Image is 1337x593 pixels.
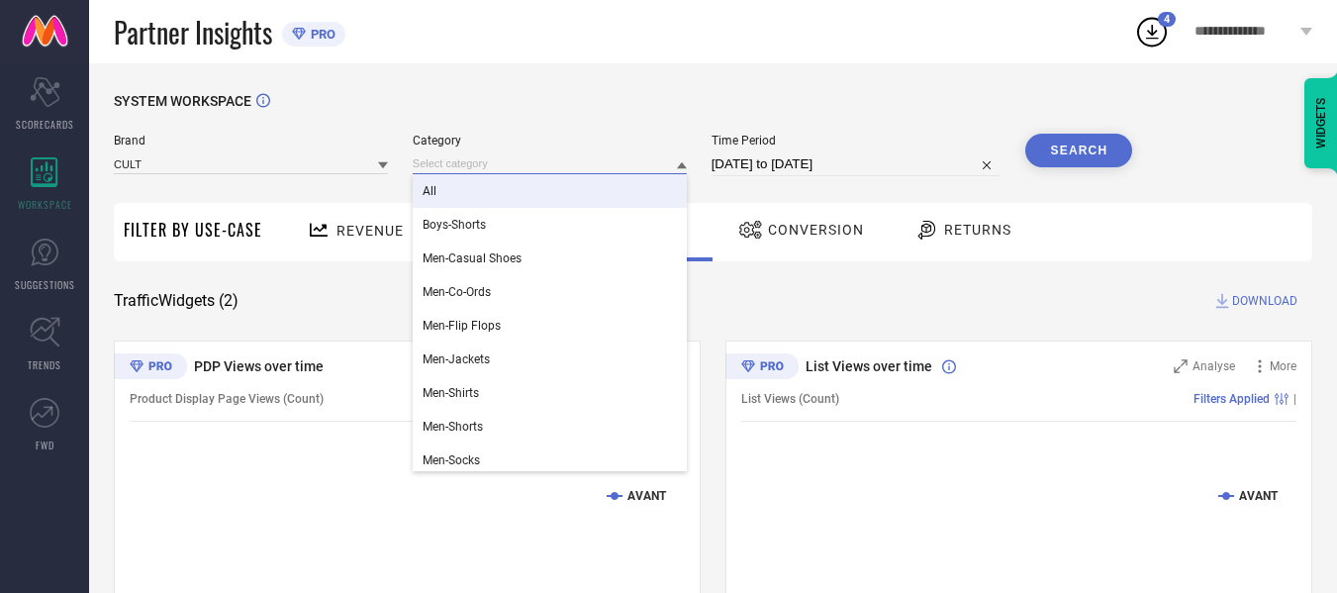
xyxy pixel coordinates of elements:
svg: Zoom [1174,359,1188,373]
input: Select category [413,153,687,174]
span: Men-Co-Ords [423,285,491,299]
input: Select time period [712,152,1002,176]
span: All [423,184,436,198]
span: Conversion [768,222,864,238]
span: SUGGESTIONS [15,277,75,292]
div: Open download list [1134,14,1170,49]
div: Men-Co-Ords [413,275,687,309]
span: More [1270,359,1296,373]
span: Returns [944,222,1011,238]
div: Men-Shorts [413,410,687,444]
div: Men-Shirts [413,376,687,410]
span: | [1293,392,1296,406]
button: Search [1025,134,1132,167]
div: All [413,174,687,208]
span: Men-Shorts [423,420,483,434]
span: Partner Insights [114,12,272,52]
span: Analyse [1193,359,1235,373]
div: Boys-Shorts [413,208,687,242]
div: Premium [114,353,187,383]
div: Men-Socks [413,444,687,477]
span: PRO [306,27,335,42]
div: Premium [725,353,799,383]
span: TRENDS [28,357,61,372]
span: Brand [114,134,388,148]
span: 4 [1164,13,1170,26]
span: Men-Flip Flops [423,319,501,333]
span: Revenue [336,223,404,239]
span: Traffic Widgets ( 2 ) [114,291,239,311]
span: Filter By Use-Case [124,218,262,242]
span: PDP Views over time [194,358,324,374]
span: Men-Shirts [423,386,479,400]
span: Time Period [712,134,1002,148]
span: Men-Socks [423,453,480,467]
div: Men-Flip Flops [413,309,687,343]
span: FWD [36,438,54,452]
span: Boys-Shorts [423,218,486,232]
span: Product Display Page Views (Count) [130,392,324,406]
text: AVANT [1239,489,1279,503]
span: SCORECARDS [16,117,74,132]
span: List Views (Count) [741,392,839,406]
span: Men-Jackets [423,352,490,366]
div: Men-Jackets [413,343,687,376]
div: Men-Casual Shoes [413,242,687,275]
span: WORKSPACE [18,197,72,212]
span: List Views over time [806,358,932,374]
span: Category [413,134,687,148]
span: DOWNLOAD [1232,291,1297,311]
span: Men-Casual Shoes [423,251,522,265]
text: AVANT [627,489,667,503]
span: Filters Applied [1194,392,1270,406]
span: SYSTEM WORKSPACE [114,93,251,109]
